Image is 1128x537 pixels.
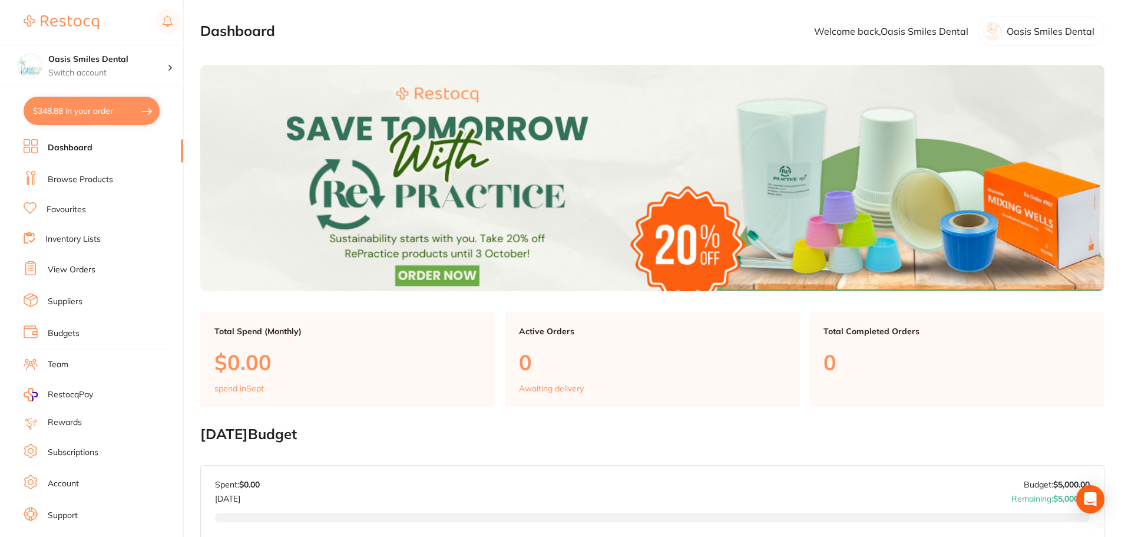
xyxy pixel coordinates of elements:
span: RestocqPay [48,389,93,401]
p: $0.00 [214,350,481,374]
p: Spent: [215,480,260,489]
p: Budget: [1024,480,1090,489]
div: Open Intercom Messenger [1076,485,1104,513]
strong: $5,000.00 [1053,479,1090,490]
img: RestocqPay [24,388,38,401]
p: Awaiting delivery [519,384,584,393]
p: 0 [519,350,786,374]
button: $348.88 in your order [24,97,160,125]
strong: $5,000.00 [1053,493,1090,504]
p: Welcome back, Oasis Smiles Dental [814,26,968,37]
a: Rewards [48,417,82,429]
a: View Orders [48,264,95,276]
a: Suppliers [48,296,82,308]
a: Browse Products [48,174,113,186]
a: Budgets [48,328,80,340]
h2: [DATE] Budget [200,426,1104,443]
a: Restocq Logo [24,9,99,36]
a: Favourites [47,204,86,216]
a: Account [48,478,79,490]
p: Total Spend (Monthly) [214,327,481,336]
a: Inventory Lists [45,233,101,245]
p: Total Completed Orders [823,327,1090,336]
p: spend in Sept [214,384,264,393]
h2: Dashboard [200,23,275,39]
a: Subscriptions [48,447,98,459]
img: Oasis Smiles Dental [18,54,42,78]
p: Remaining: [1011,489,1090,503]
p: 0 [823,350,1090,374]
a: Total Spend (Monthly)$0.00spend inSept [200,312,495,408]
img: Dashboard [200,65,1104,291]
a: Support [48,510,78,522]
h4: Oasis Smiles Dental [48,54,167,65]
a: RestocqPay [24,388,93,401]
p: [DATE] [215,489,260,503]
a: Team [48,359,68,371]
p: Oasis Smiles Dental [1007,26,1094,37]
a: Total Completed Orders0 [809,312,1104,408]
p: Switch account [48,67,167,79]
img: Restocq Logo [24,15,99,29]
p: Active Orders [519,327,786,336]
a: Active Orders0Awaiting delivery [505,312,800,408]
a: Dashboard [48,142,92,154]
strong: $0.00 [239,479,260,490]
